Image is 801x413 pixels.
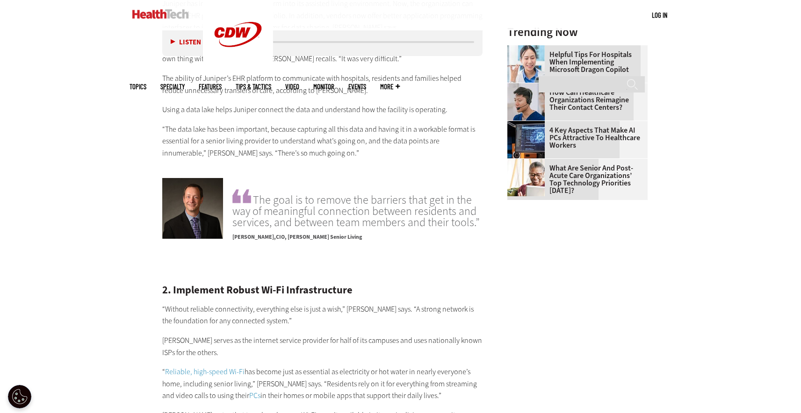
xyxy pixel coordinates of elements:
[507,121,545,158] img: Desktop monitor with brain AI concept
[132,9,189,19] img: Home
[162,335,483,358] p: [PERSON_NAME] serves as the internet service provider for half of its campuses and uses nationall...
[8,385,31,408] div: Cookie Settings
[165,367,245,377] a: Reliable, high-speed Wi-Fi
[8,385,31,408] button: Open Preferences
[652,10,667,20] div: User menu
[162,123,483,159] p: “The data lake has been important, because capturing all this data and having it in a workable fo...
[507,89,642,111] a: How Can Healthcare Organizations Reimagine Their Contact Centers?
[162,285,483,295] h2: 2. Implement Robust Wi-Fi Infrastructure
[232,187,483,228] span: The goal is to remove the barriers that get in the way of meaningful connection between residents...
[507,159,549,166] a: Older person using tablet
[162,104,483,116] p: Using a data lake helps Juniper connect the data and understand how the facility is operating.
[249,391,260,400] a: PCs
[162,178,223,239] img: Hans Keller, CIO, Erickson Senior Living
[236,83,271,90] a: Tips & Tactics
[507,159,545,196] img: Older person using tablet
[348,83,366,90] a: Events
[162,303,483,327] p: “Without reliable connectivity, everything else is just a wish,” [PERSON_NAME] says. “A strong ne...
[313,83,334,90] a: MonITor
[130,83,146,90] span: Topics
[232,228,483,242] p: CIO, [PERSON_NAME] Senior Living
[285,83,299,90] a: Video
[199,83,222,90] a: Features
[232,233,276,241] span: [PERSON_NAME]
[507,127,642,149] a: 4 Key Aspects That Make AI PCs Attractive to Healthcare Workers
[507,164,642,194] a: What Are Senior and Post-Acute Care Organizations’ Top Technology Priorities [DATE]?
[507,121,549,128] a: Desktop monitor with brain AI concept
[380,83,400,90] span: More
[203,62,273,71] a: CDW
[507,83,549,91] a: Healthcare contact center
[160,83,185,90] span: Specialty
[507,83,545,121] img: Healthcare contact center
[652,11,667,19] a: Log in
[162,366,483,402] p: “ has become just as essential as electricity or hot water in nearly everyone’s home, including s...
